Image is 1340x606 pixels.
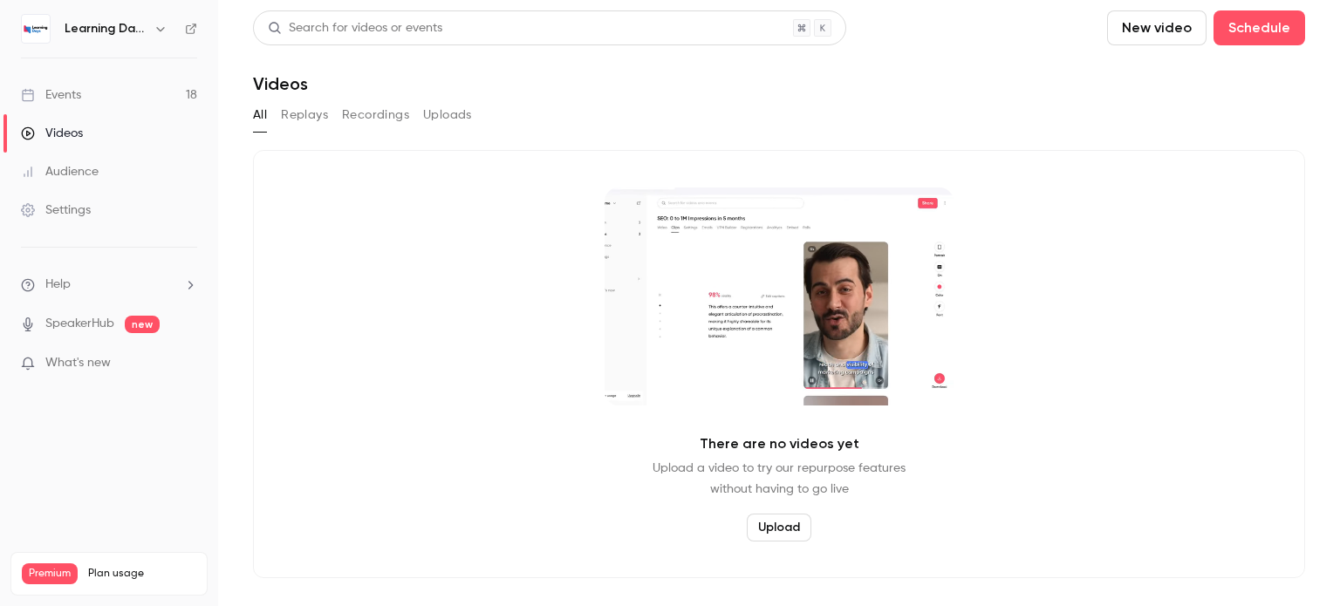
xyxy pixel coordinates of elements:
[45,276,71,294] span: Help
[1107,10,1207,45] button: New video
[21,201,91,219] div: Settings
[423,101,472,129] button: Uploads
[22,563,78,584] span: Premium
[21,163,99,180] div: Audience
[253,73,308,94] h1: Videos
[253,10,1305,596] section: Videos
[45,354,111,372] span: What's new
[88,567,196,581] span: Plan usage
[253,101,267,129] button: All
[1214,10,1305,45] button: Schedule
[653,458,906,500] p: Upload a video to try our repurpose features without having to go live
[21,276,197,294] li: help-dropdown-opener
[268,19,442,37] div: Search for videos or events
[21,86,81,104] div: Events
[125,316,160,333] span: new
[342,101,409,129] button: Recordings
[65,20,147,37] h6: Learning Days
[700,433,859,454] p: There are no videos yet
[21,125,83,142] div: Videos
[22,15,50,43] img: Learning Days
[281,101,328,129] button: Replays
[45,315,114,333] a: SpeakerHub
[747,514,811,541] button: Upload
